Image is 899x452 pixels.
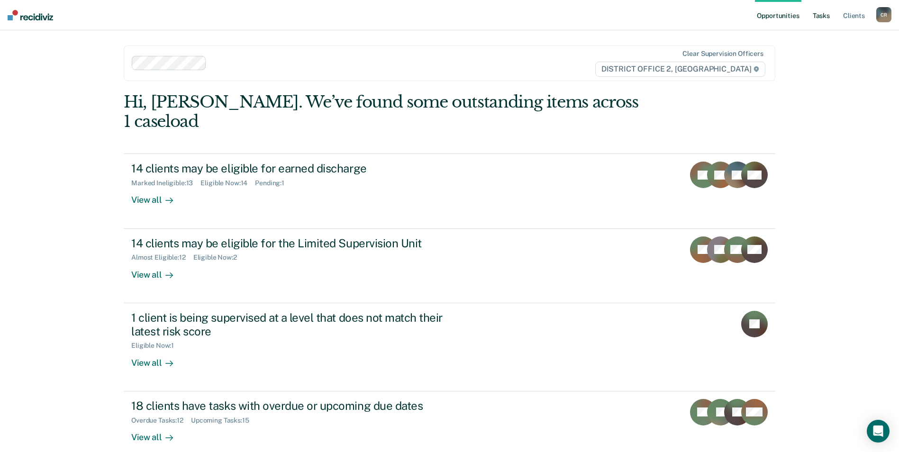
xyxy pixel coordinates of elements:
[131,416,191,425] div: Overdue Tasks : 12
[131,262,184,280] div: View all
[876,7,891,22] button: CR
[124,229,775,303] a: 14 clients may be eligible for the Limited Supervision UnitAlmost Eligible:12Eligible Now:2View all
[131,162,464,175] div: 14 clients may be eligible for earned discharge
[595,62,765,77] span: DISTRICT OFFICE 2, [GEOGRAPHIC_DATA]
[193,253,245,262] div: Eligible Now : 2
[200,179,255,187] div: Eligible Now : 14
[131,342,182,350] div: Eligible Now : 1
[876,7,891,22] div: C R
[131,424,184,443] div: View all
[131,350,184,368] div: View all
[131,187,184,206] div: View all
[131,311,464,338] div: 1 client is being supervised at a level that does not match their latest risk score
[131,236,464,250] div: 14 clients may be eligible for the Limited Supervision Unit
[124,303,775,391] a: 1 client is being supervised at a level that does not match their latest risk scoreEligible Now:1...
[867,420,890,443] div: Open Intercom Messenger
[131,253,193,262] div: Almost Eligible : 12
[8,10,53,20] img: Recidiviz
[191,416,257,425] div: Upcoming Tasks : 15
[682,50,763,58] div: Clear supervision officers
[124,154,775,228] a: 14 clients may be eligible for earned dischargeMarked Ineligible:13Eligible Now:14Pending:1View all
[131,179,200,187] div: Marked Ineligible : 13
[255,179,292,187] div: Pending : 1
[124,92,645,131] div: Hi, [PERSON_NAME]. We’ve found some outstanding items across 1 caseload
[131,399,464,413] div: 18 clients have tasks with overdue or upcoming due dates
